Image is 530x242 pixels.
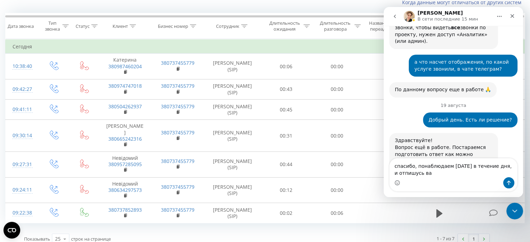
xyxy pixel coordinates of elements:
[6,40,525,54] td: Сегодня
[11,79,107,86] div: По данному вопросу еще в работе 🙏
[108,187,142,193] a: 380634297573
[76,23,90,29] div: Статус
[11,173,16,179] button: Средство выбора эмодзи
[99,54,151,79] td: Катерина
[3,222,20,239] button: Open CMP widget
[67,18,77,23] b: все
[11,4,109,38] div: Извиняемся за ожидание. Сейчас сотруднику видны только свои звонки, чтобы видеть звонки по проект...
[312,203,362,223] td: 00:06
[6,75,134,96] div: Volodymyr говорит…
[261,203,312,223] td: 00:02
[108,103,142,110] a: 380504262937
[6,126,134,174] div: Volodymyr говорит…
[44,20,60,32] div: Тип звонка
[108,135,142,142] a: 380665242316
[45,110,128,117] div: Добрый день. Есть ли решение?
[25,48,134,70] div: а что насчет отображения, по какой услуге звонили, в чате телеграм?
[6,75,113,91] div: По данному вопросу еще в работе 🙏
[267,20,302,32] div: Длительность ожидания
[11,130,109,164] div: Здравствуйте! Вопрос ещё в работе. Постараемся подготовить ответ как можно быстрее и вернёмся к в...
[6,48,134,75] div: Alesia говорит…
[6,96,134,106] div: 19 августа
[6,151,133,170] textarea: Ваше сообщение...
[99,152,151,178] td: Невідомий
[39,106,134,121] div: Добрый день. Есть ли решение?
[312,79,362,99] td: 00:00
[161,158,194,164] a: 380737455779
[161,184,194,190] a: 380737455779
[24,236,50,242] span: Показывать
[13,103,31,116] div: 09:41:11
[369,20,405,32] div: Название схемы переадресации
[71,236,111,242] span: строк на странице
[13,158,31,171] div: 09:27:31
[161,129,194,136] a: 380737455779
[161,83,194,89] a: 380737455779
[108,83,142,89] a: 380974747018
[99,120,151,152] td: [PERSON_NAME]
[161,103,194,110] a: 380737455779
[108,206,142,213] a: 380737852893
[6,126,114,169] div: Здравствуйте!Вопрос ещё в работе. Постараемся подготовить ответ как можно быстрее и вернёмся к ва...
[31,52,128,65] div: а что насчет отображения, по какой услуге звонили, в чате телеграм?
[312,100,362,120] td: 00:00
[437,235,454,242] div: 1 - 7 из 7
[13,129,31,142] div: 09:30:14
[204,100,261,120] td: [PERSON_NAME] (SIP)
[120,170,131,181] button: Отправить сообщение…
[13,206,31,220] div: 09:22:38
[261,79,312,99] td: 00:43
[204,54,261,79] td: [PERSON_NAME] (SIP)
[204,177,261,203] td: [PERSON_NAME] (SIP)
[13,60,31,73] div: 10:38:40
[204,203,261,223] td: [PERSON_NAME] (SIP)
[384,7,523,197] iframe: Intercom live chat
[6,106,134,126] div: Alesia говорит…
[99,177,151,203] td: Невідомий
[216,23,239,29] div: Сотрудник
[161,206,194,213] a: 380737455779
[161,60,194,66] a: 380737455779
[158,23,188,29] div: Бизнес номер
[8,23,34,29] div: Дата звонка
[204,152,261,178] td: [PERSON_NAME] (SIP)
[312,152,362,178] td: 00:00
[204,120,261,152] td: [PERSON_NAME] (SIP)
[13,183,31,197] div: 09:24:11
[204,79,261,99] td: [PERSON_NAME] (SIP)
[312,177,362,203] td: 00:00
[261,152,312,178] td: 00:44
[113,23,128,29] div: Клиент
[13,83,31,96] div: 09:42:27
[506,203,523,219] iframe: Intercom live chat
[261,54,312,79] td: 00:06
[108,161,142,167] a: 380957285095
[312,54,362,79] td: 00:00
[261,100,312,120] td: 00:45
[261,120,312,152] td: 00:31
[318,20,353,32] div: Длительность разговора
[108,63,142,70] a: 380987460204
[312,120,362,152] td: 00:00
[261,177,312,203] td: 00:12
